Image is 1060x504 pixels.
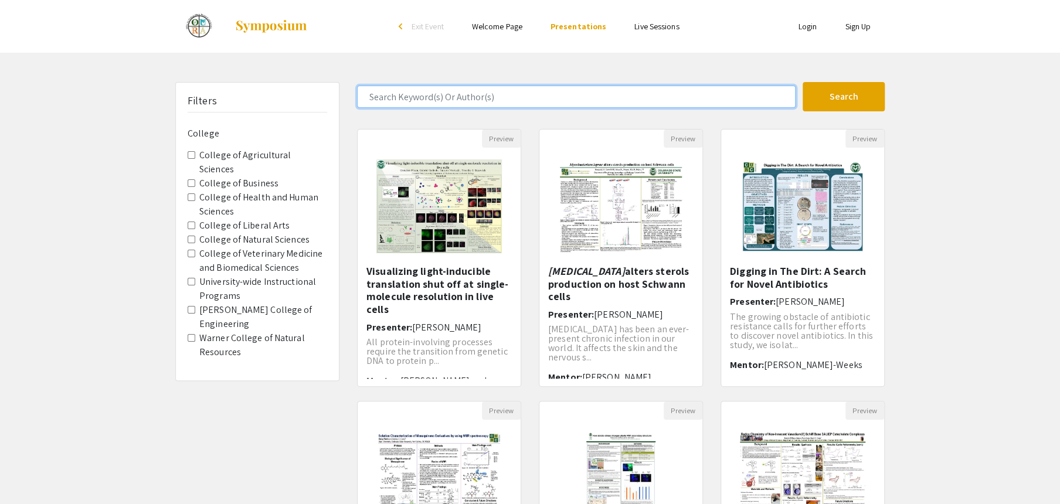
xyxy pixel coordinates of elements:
h6: College [188,128,327,139]
div: arrow_back_ios [399,23,406,30]
span: [PERSON_NAME] [412,321,481,333]
label: College of Veterinary Medicine and Biomedical Sciences [199,247,327,275]
em: [MEDICAL_DATA] [548,264,624,278]
span: Mentor: [548,371,582,383]
h6: Presenter: [366,322,512,333]
span: Exit Event [412,21,444,32]
h5: Digging in The Dirt: A Search for Novel Antibiotics [730,265,875,290]
a: Sign Up [845,21,871,32]
img: <p><span style="color: black;">Digging in The Dirt: A Search for Novel Antibiotics</span></p> [730,148,875,265]
span: Mentor: [730,359,764,371]
label: College of Natural Sciences [199,233,310,247]
h6: Presenter: [548,309,694,320]
h6: Presenter: [730,296,875,307]
input: Search Keyword(s) Or Author(s) [357,86,796,108]
a: Presentations [551,21,606,32]
button: Preview [482,401,521,420]
label: College of Business [199,176,278,190]
img: <p><em>Mycobacterium leprae</em> alters sterols production on host Schwann cells&nbsp;</p> [548,148,693,265]
h5: alters sterols production on host Schwann cells [548,265,694,303]
h5: Filters [188,94,217,107]
label: University-wide Instructional Programs [199,275,327,303]
span: [PERSON_NAME] and [PERSON_NAME] [366,374,487,398]
p: The growing obstacle of antibiotic resistance calls for further efforts to discover novel antibio... [730,312,875,350]
label: College of Agricultural Sciences [199,148,327,176]
img: <p>Visualizing light-inducible translation shut off at single-molecule resolution in live cells</p> [365,148,513,265]
button: Preview [482,130,521,148]
button: Preview [845,130,884,148]
img: Celebrate Undergraduate Research and Creativity (CURC) 2023 [175,12,223,41]
span: [PERSON_NAME] [776,295,845,308]
a: Live Sessions [634,21,679,32]
a: Welcome Page [472,21,522,32]
div: Open Presentation <p><em>Mycobacterium leprae</em> alters sterols production on host Schwann cell... [539,129,703,387]
img: Symposium by ForagerOne [235,19,308,33]
button: Preview [845,401,884,420]
div: Open Presentation <p><span style="color: black;">Digging in The Dirt: A Search for Novel Antibiot... [721,129,885,387]
label: [PERSON_NAME] College of Engineering [199,303,327,331]
span: All protein-involving processes require the transition from genetic DNA to protein p... [366,336,508,367]
span: Mentor: [366,374,400,387]
p: [MEDICAL_DATA] has been an ever-present chronic infection in our world. It affects the skin and t... [548,325,694,362]
span: [PERSON_NAME]-Weeks [764,359,862,371]
div: Open Presentation <p>Visualizing light-inducible translation shut off at single-molecule resoluti... [357,129,521,387]
button: Preview [664,130,702,148]
label: Warner College of Natural Resources [199,331,327,359]
button: Preview [664,401,702,420]
iframe: Chat [9,451,50,495]
a: Celebrate Undergraduate Research and Creativity (CURC) 2023 [175,12,308,41]
span: [PERSON_NAME] [582,371,651,383]
button: Search [803,82,885,111]
h5: Visualizing light-inducible translation shut off at single-molecule resolution in live cells [366,265,512,315]
span: [PERSON_NAME] [594,308,663,321]
label: College of Liberal Arts [199,219,290,233]
label: College of Health and Human Sciences [199,190,327,219]
a: Login [799,21,817,32]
